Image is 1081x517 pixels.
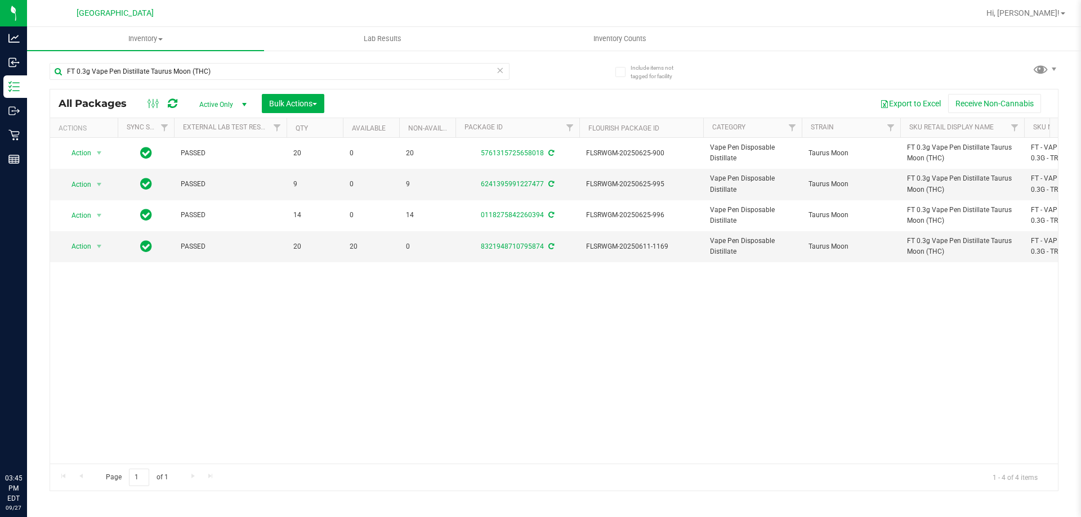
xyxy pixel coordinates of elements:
span: Inventory Counts [578,34,662,44]
span: Sync from Compliance System [547,149,554,157]
span: FLSRWGM-20250625-995 [586,179,696,190]
a: Sku Retail Display Name [909,123,994,131]
a: Category [712,123,745,131]
span: Bulk Actions [269,99,317,108]
span: FT 0.3g Vape Pen Distillate Taurus Moon (THC) [907,142,1017,164]
span: Sync from Compliance System [547,211,554,219]
a: Flourish Package ID [588,124,659,132]
div: Actions [59,124,113,132]
a: 5761315725658018 [481,149,544,157]
span: Taurus Moon [808,179,894,190]
a: Lab Results [264,27,501,51]
span: Action [61,239,92,254]
a: 0118275842260394 [481,211,544,219]
span: 20 [406,148,449,159]
span: select [92,145,106,161]
span: Action [61,208,92,223]
span: Action [61,177,92,192]
span: FT 0.3g Vape Pen Distillate Taurus Moon (THC) [907,173,1017,195]
a: Qty [296,124,308,132]
span: In Sync [140,176,152,192]
a: Filter [268,118,287,137]
span: 9 [406,179,449,190]
a: Package ID [464,123,503,131]
inline-svg: Inbound [8,57,20,68]
span: Action [61,145,92,161]
span: FLSRWGM-20250611-1169 [586,241,696,252]
span: Include items not tagged for facility [631,64,687,80]
a: Strain [811,123,834,131]
input: Search Package ID, Item Name, SKU, Lot or Part Number... [50,63,510,80]
span: Vape Pen Disposable Distillate [710,236,795,257]
input: 1 [129,469,149,486]
span: 20 [293,241,336,252]
span: 0 [350,148,392,159]
inline-svg: Retail [8,129,20,141]
inline-svg: Outbound [8,105,20,116]
p: 03:45 PM EDT [5,473,22,503]
span: In Sync [140,207,152,223]
span: All Packages [59,97,138,110]
span: Taurus Moon [808,210,894,221]
inline-svg: Analytics [8,33,20,44]
a: Non-Available [408,124,458,132]
span: Page of 1 [96,469,177,486]
span: Vape Pen Disposable Distillate [710,173,795,195]
span: Vape Pen Disposable Distillate [710,205,795,226]
span: 14 [406,210,449,221]
span: PASSED [181,241,280,252]
span: Vape Pen Disposable Distillate [710,142,795,164]
button: Export to Excel [873,94,948,113]
span: PASSED [181,148,280,159]
a: Available [352,124,386,132]
a: Filter [561,118,579,137]
a: Filter [1006,118,1024,137]
a: Inventory Counts [501,27,738,51]
span: Sync from Compliance System [547,180,554,188]
span: 9 [293,179,336,190]
span: Clear [496,63,504,78]
span: FLSRWGM-20250625-900 [586,148,696,159]
span: 0 [350,210,392,221]
span: PASSED [181,210,280,221]
p: 09/27 [5,503,22,512]
iframe: Resource center unread badge [33,425,47,439]
span: PASSED [181,179,280,190]
a: Sync Status [127,123,170,131]
a: SKU Name [1033,123,1067,131]
span: 14 [293,210,336,221]
span: FLSRWGM-20250625-996 [586,210,696,221]
a: Filter [783,118,802,137]
span: select [92,177,106,192]
span: Taurus Moon [808,241,894,252]
inline-svg: Reports [8,154,20,165]
a: 8321948710795874 [481,242,544,250]
span: In Sync [140,239,152,254]
span: Sync from Compliance System [547,242,554,250]
span: 1 - 4 of 4 items [984,469,1047,485]
iframe: Resource center [11,427,45,461]
span: select [92,208,106,223]
span: Taurus Moon [808,148,894,159]
span: 0 [350,179,392,190]
span: FT 0.3g Vape Pen Distillate Taurus Moon (THC) [907,205,1017,226]
span: Lab Results [349,34,417,44]
button: Receive Non-Cannabis [948,94,1041,113]
a: Filter [882,118,900,137]
span: Hi, [PERSON_NAME]! [986,8,1060,17]
a: Inventory [27,27,264,51]
a: External Lab Test Result [183,123,271,131]
a: Filter [155,118,174,137]
span: 20 [293,148,336,159]
span: select [92,239,106,254]
span: Inventory [27,34,264,44]
span: FT 0.3g Vape Pen Distillate Taurus Moon (THC) [907,236,1017,257]
inline-svg: Inventory [8,81,20,92]
span: In Sync [140,145,152,161]
button: Bulk Actions [262,94,324,113]
span: 0 [406,241,449,252]
span: 20 [350,241,392,252]
span: [GEOGRAPHIC_DATA] [77,8,154,18]
a: 6241395991227477 [481,180,544,188]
